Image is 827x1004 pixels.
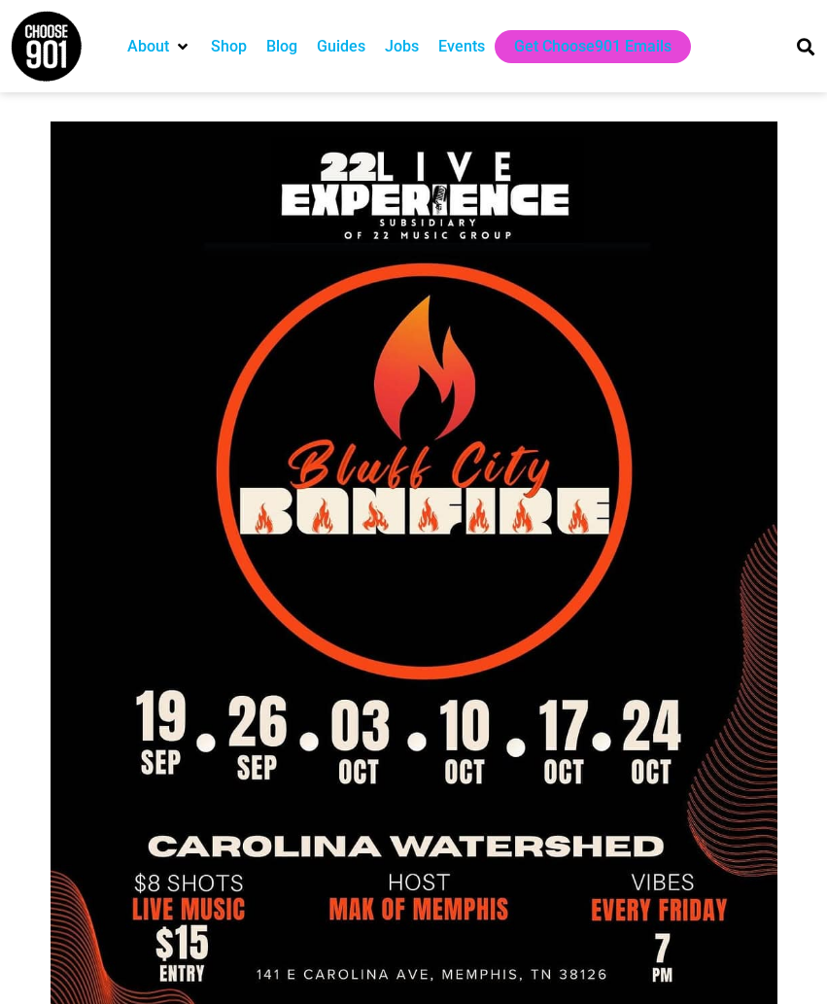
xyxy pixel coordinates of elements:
a: Events [438,35,485,58]
nav: Main nav [118,30,771,63]
div: Search [790,30,822,62]
a: Blog [266,35,297,58]
a: Jobs [385,35,419,58]
a: About [127,35,169,58]
a: Shop [211,35,247,58]
a: Get Choose901 Emails [514,35,672,58]
div: About [118,30,201,63]
a: Guides [317,35,365,58]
